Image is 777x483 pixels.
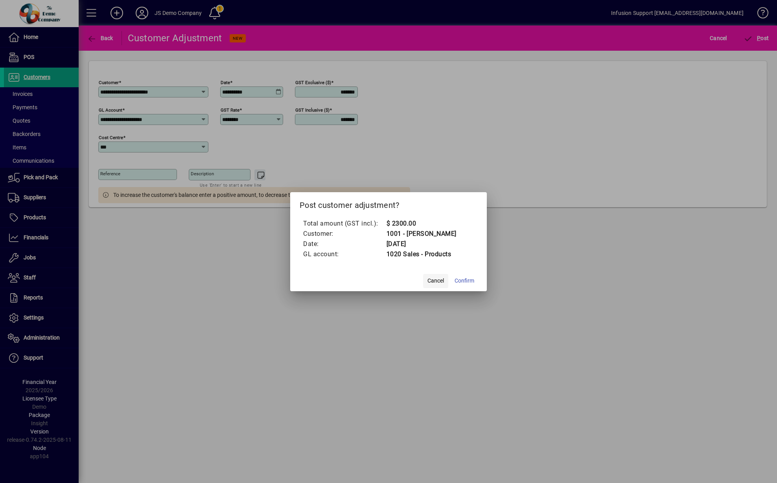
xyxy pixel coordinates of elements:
[303,249,386,259] td: GL account:
[451,274,477,288] button: Confirm
[303,229,386,239] td: Customer:
[386,229,457,239] td: 1001 - [PERSON_NAME]
[303,219,386,229] td: Total amount (GST incl.):
[386,249,457,259] td: 1020 Sales - Products
[386,239,457,249] td: [DATE]
[290,192,487,215] h2: Post customer adjustment?
[455,277,474,285] span: Confirm
[303,239,386,249] td: Date:
[427,277,444,285] span: Cancel
[423,274,448,288] button: Cancel
[386,219,457,229] td: $ 2300.00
